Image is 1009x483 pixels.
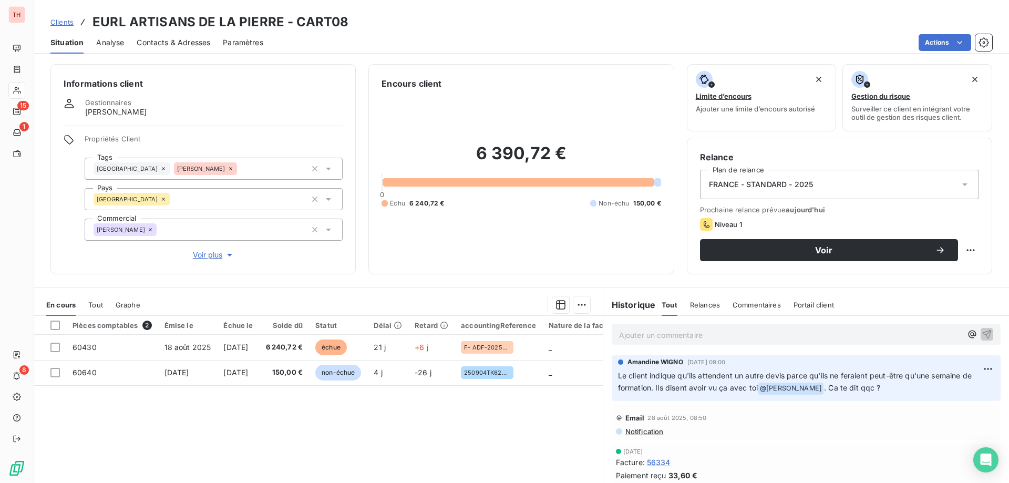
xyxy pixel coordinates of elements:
span: [PERSON_NAME] [97,227,145,233]
span: _ [549,343,552,352]
span: 250904TK62201AD [464,369,510,376]
img: Logo LeanPay [8,460,25,477]
span: -26 j [415,368,431,377]
span: Voir [713,246,935,254]
span: Clients [50,18,74,26]
div: Pièces comptables [73,321,152,330]
span: 8 [19,365,29,375]
span: Commentaires [733,301,781,309]
span: Paramètres [223,37,263,48]
span: 15 [17,101,29,110]
span: [GEOGRAPHIC_DATA] [97,196,158,202]
span: Facture : [616,457,645,468]
span: F- ADF-20250037 [464,344,510,351]
h6: Encours client [382,77,441,90]
span: 33,60 € [668,470,697,481]
h2: 6 390,72 € [382,143,661,174]
span: Voir plus [193,250,235,260]
div: Retard [415,321,448,330]
span: 2 [142,321,152,330]
span: Relances [690,301,720,309]
div: TH [8,6,25,23]
span: 60430 [73,343,97,352]
span: . Ca te dit qqc ? [824,383,881,392]
div: Émise le [164,321,211,330]
span: Gestionnaires [85,98,131,107]
span: [GEOGRAPHIC_DATA] [97,166,158,172]
span: FRANCE - STANDARD - 2025 [709,179,814,190]
button: Gestion du risqueSurveiller ce client en intégrant votre outil de gestion des risques client. [842,64,992,131]
span: 1 [19,122,29,131]
span: [DATE] [223,368,248,377]
span: Non-échu [599,199,629,208]
span: Gestion du risque [851,92,910,100]
span: 4 j [374,368,382,377]
span: Tout [88,301,103,309]
span: 60640 [73,368,97,377]
span: _ [549,368,552,377]
span: [DATE] [164,368,189,377]
a: Clients [50,17,74,27]
span: [DATE] [623,448,643,455]
span: Amandine WIGNO [627,357,683,367]
span: Situation [50,37,84,48]
input: Ajouter une valeur [170,194,178,204]
span: Contacts & Adresses [137,37,210,48]
span: 150,00 € [266,367,303,378]
span: non-échue [315,365,361,381]
span: 0 [380,190,384,199]
span: +6 j [415,343,428,352]
span: Ajouter une limite d’encours autorisé [696,105,815,113]
span: [DATE] [223,343,248,352]
span: Email [625,414,645,422]
div: Délai [374,321,402,330]
span: 21 j [374,343,386,352]
div: Échue le [223,321,253,330]
span: Niveau 1 [715,220,742,229]
span: Limite d’encours [696,92,751,100]
button: Voir [700,239,958,261]
h3: EURL ARTISANS DE LA PIERRE - CART08 [92,13,348,32]
h6: Informations client [64,77,343,90]
span: Propriétés Client [85,135,343,149]
div: Statut [315,321,361,330]
span: aujourd’hui [786,205,825,214]
span: Tout [662,301,677,309]
span: 6 240,72 € [266,342,303,353]
span: Surveiller ce client en intégrant votre outil de gestion des risques client. [851,105,983,121]
span: [PERSON_NAME] [85,107,147,117]
span: Notification [624,427,664,436]
span: Prochaine relance prévue [700,205,979,214]
span: Échu [390,199,405,208]
span: [DATE] 09:00 [687,359,726,365]
button: Voir plus [85,249,343,261]
h6: Historique [603,299,656,311]
span: [PERSON_NAME] [177,166,225,172]
span: 6 240,72 € [409,199,445,208]
span: Paiement reçu [616,470,666,481]
div: Solde dû [266,321,303,330]
span: Graphe [116,301,140,309]
h6: Relance [700,151,979,163]
span: Le client indique qu'ils attendent un autre devis parce qu'ils ne feraient peut-être qu'une semai... [618,371,974,392]
input: Ajouter une valeur [237,164,245,173]
span: Portail client [794,301,834,309]
div: Nature de la facture [549,321,617,330]
button: Actions [919,34,971,51]
input: Ajouter une valeur [157,225,165,234]
span: En cours [46,301,76,309]
span: 150,00 € [633,199,661,208]
span: 56334 [647,457,671,468]
span: @ [PERSON_NAME] [758,383,823,395]
span: Analyse [96,37,124,48]
span: 18 août 2025 [164,343,211,352]
button: Limite d’encoursAjouter une limite d’encours autorisé [687,64,837,131]
div: accountingReference [461,321,536,330]
div: Open Intercom Messenger [973,447,998,472]
span: échue [315,340,347,355]
span: 28 août 2025, 08:50 [647,415,706,421]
